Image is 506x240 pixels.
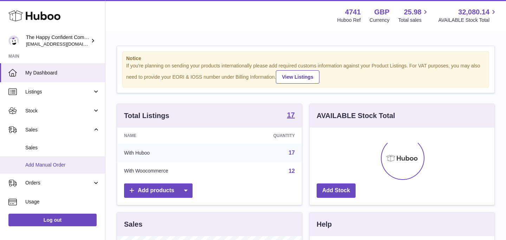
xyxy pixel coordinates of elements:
a: 17 [287,111,295,120]
strong: Notice [126,55,485,62]
span: AVAILABLE Stock Total [438,17,498,24]
strong: 4741 [345,7,361,17]
div: If you're planning on sending your products internationally please add required customs informati... [126,63,485,84]
h3: Help [317,220,332,229]
h3: Sales [124,220,142,229]
th: Name [117,128,232,144]
h3: Total Listings [124,111,169,121]
span: 32,080.14 [458,7,489,17]
span: Add Manual Order [25,162,100,168]
a: 17 [288,150,295,156]
span: Listings [25,89,92,95]
span: 25.98 [404,7,421,17]
span: Stock [25,108,92,114]
a: Add Stock [317,183,356,198]
a: Log out [8,214,97,226]
img: contact@happyconfident.com [8,35,19,46]
a: 25.98 Total sales [398,7,429,24]
div: Huboo Ref [337,17,361,24]
a: View Listings [276,70,319,84]
a: 12 [288,168,295,174]
strong: 17 [287,111,295,118]
a: Add products [124,183,193,198]
td: With Woocommerce [117,162,232,180]
div: Currency [370,17,390,24]
span: Usage [25,199,100,205]
span: Orders [25,180,92,186]
td: With Huboo [117,144,232,162]
th: Quantity [232,128,302,144]
div: The Happy Confident Company [26,34,89,47]
span: Sales [25,127,92,133]
h3: AVAILABLE Stock Total [317,111,395,121]
strong: GBP [374,7,389,17]
span: [EMAIL_ADDRESS][DOMAIN_NAME] [26,41,103,47]
span: Sales [25,144,100,151]
span: My Dashboard [25,70,100,76]
a: 32,080.14 AVAILABLE Stock Total [438,7,498,24]
span: Total sales [398,17,429,24]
